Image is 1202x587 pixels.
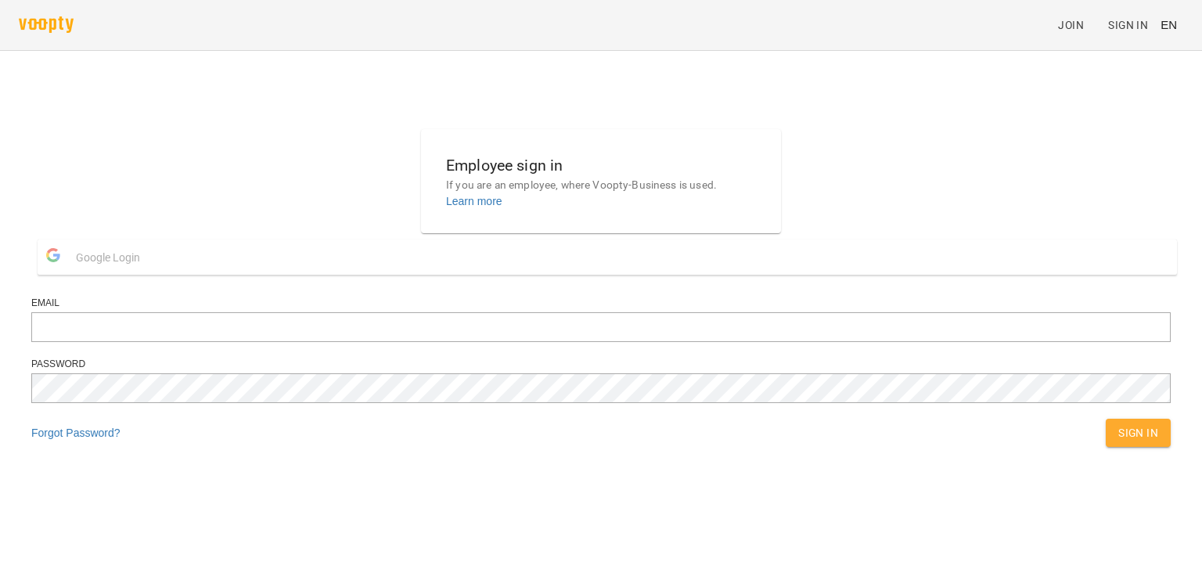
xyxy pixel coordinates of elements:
a: Forgot Password? [31,427,121,439]
div: Email [31,297,1171,310]
button: Google Login [38,239,1177,275]
span: Google Login [76,242,148,273]
button: EN [1154,10,1183,39]
span: Sign In [1108,16,1148,34]
span: Sign In [1118,423,1158,442]
span: Join [1058,16,1084,34]
a: Join [1052,11,1102,39]
button: Sign In [1106,419,1171,447]
p: If you are an employee, where Voopty-Business is used. [446,178,756,193]
img: voopty.png [19,16,74,33]
a: Learn more [446,195,502,207]
button: Employee sign inIf you are an employee, where Voopty-Business is used.Learn more [434,141,768,221]
a: Sign In [1102,11,1154,39]
h6: Employee sign in [446,153,756,178]
div: Password [31,358,1171,371]
span: EN [1161,16,1177,33]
